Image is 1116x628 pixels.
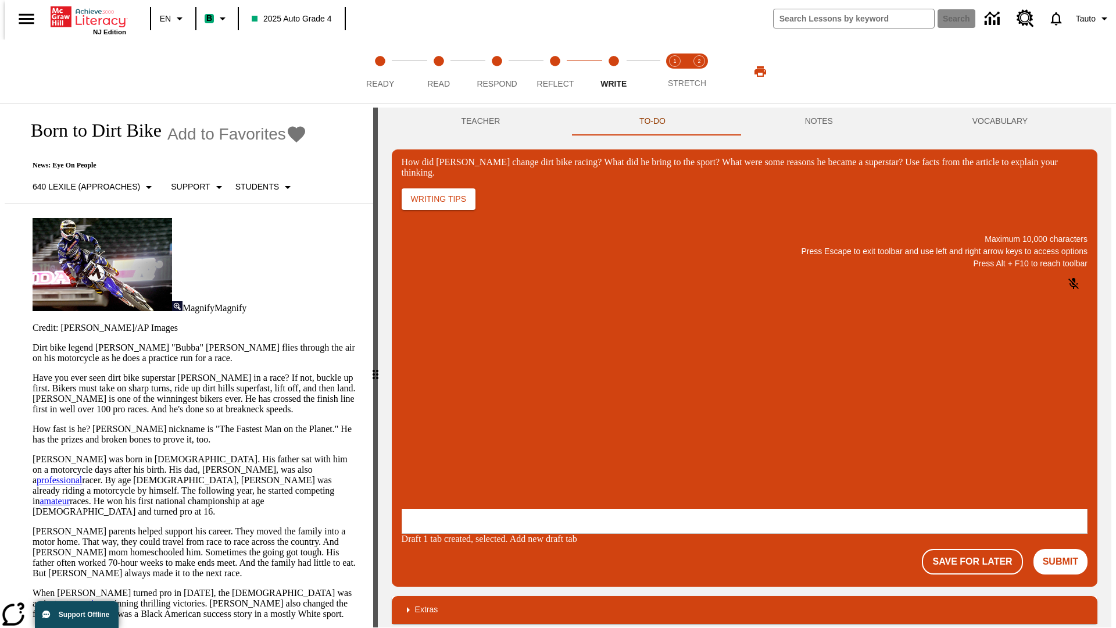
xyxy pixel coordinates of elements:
[252,13,332,25] span: 2025 Auto Grade 4
[373,108,378,627] div: Press Enter or Spacebar and then press right and left arrow keys to move the slider
[33,218,172,311] img: Motocross racer James Stewart flies through the air on his dirt bike.
[402,157,1088,178] div: How did [PERSON_NAME] change dirt bike racing? What did he bring to the sport? What were some rea...
[35,601,119,628] button: Support Offline
[366,79,394,88] span: Ready
[33,588,359,619] p: When [PERSON_NAME] turned pro in [DATE], the [DEMOGRAPHIC_DATA] was an instant , winning thrillin...
[166,177,230,198] button: Scaffolds, Support
[668,78,706,88] span: STRETCH
[392,108,570,135] button: Teacher
[570,108,735,135] button: TO-DO
[167,124,307,144] button: Add to Favorites - Born to Dirt Bike
[402,233,1088,245] p: Maximum 10,000 characters
[51,4,126,35] div: Home
[231,177,299,198] button: Select Student
[580,40,648,104] button: Write step 5 of 5
[93,28,126,35] span: NJ Edition
[155,8,192,29] button: Language: EN, Select a language
[1033,549,1088,575] button: Submit
[1041,3,1071,34] a: Notifications
[922,549,1022,575] button: Save For Later
[33,454,359,517] p: [PERSON_NAME] was born in [DEMOGRAPHIC_DATA]. His father sat with him on a motorcycle days after ...
[28,177,160,198] button: Select Lexile, 640 Lexile (Approaches)
[1076,13,1096,25] span: Tauto
[402,188,475,210] button: Writing Tips
[427,79,450,88] span: Read
[682,40,716,104] button: Stretch Respond step 2 of 2
[33,342,359,363] p: Dirt bike legend [PERSON_NAME] "Bubba" [PERSON_NAME] flies through the air on his motorcycle as h...
[172,301,183,311] img: Magnify
[33,526,359,579] p: [PERSON_NAME] parents helped support his career. They moved the family into a motor home. That wa...
[697,58,700,64] text: 2
[392,108,1097,135] div: Instructional Panel Tabs
[673,58,676,64] text: 1
[19,161,307,170] p: News: Eye On People
[40,496,70,506] a: amateur
[59,611,109,619] span: Support Offline
[903,108,1097,135] button: VOCABULARY
[978,3,1010,35] a: Data Center
[69,598,103,608] a: sensation
[658,40,692,104] button: Stretch Read step 1 of 2
[160,13,171,25] span: EN
[5,9,170,30] body: How did Stewart change dirt bike racing? What did he bring to the sport? What were some reasons h...
[402,258,1088,270] p: Press Alt + F10 to reach toolbar
[378,108,1111,627] div: activity
[735,108,903,135] button: NOTES
[183,303,214,313] span: Magnify
[19,120,162,141] h1: Born to Dirt Bike
[214,303,246,313] span: Magnify
[1060,270,1088,298] button: Click to activate and allow voice recognition
[33,181,140,193] p: 640 Lexile (Approaches)
[405,40,472,104] button: Read step 2 of 5
[402,245,1088,258] p: Press Escape to exit toolbar and use left and right arrow keys to access options
[235,181,279,193] p: Students
[5,108,373,622] div: reading
[200,8,234,29] button: Boost Class color is mint green. Change class color
[1071,8,1116,29] button: Profile/Settings
[33,323,359,333] p: Credit: [PERSON_NAME]/AP Images
[463,40,531,104] button: Respond step 3 of 5
[33,424,359,445] p: How fast is he? [PERSON_NAME] nickname is "The Fastest Man on the Planet." He has the prizes and ...
[402,534,1088,544] div: Draft 1 tab created, selected. Add new draft tab
[415,604,438,616] p: Extras
[774,9,934,28] input: search field
[742,61,779,82] button: Print
[206,11,212,26] span: B
[537,79,574,88] span: Reflect
[37,475,82,485] a: professional
[392,596,1097,624] div: Extras
[171,181,210,193] p: Support
[477,79,517,88] span: Respond
[33,373,359,415] p: Have you ever seen dirt bike superstar [PERSON_NAME] in a race? If not, buckle up first. Bikers m...
[5,9,170,30] p: One change [PERSON_NAME] brought to dirt bike racing was…
[9,2,44,36] button: Open side menu
[167,125,286,144] span: Add to Favorites
[600,79,627,88] span: Write
[1010,3,1041,34] a: Resource Center, Will open in new tab
[346,40,414,104] button: Ready step 1 of 5
[521,40,589,104] button: Reflect step 4 of 5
